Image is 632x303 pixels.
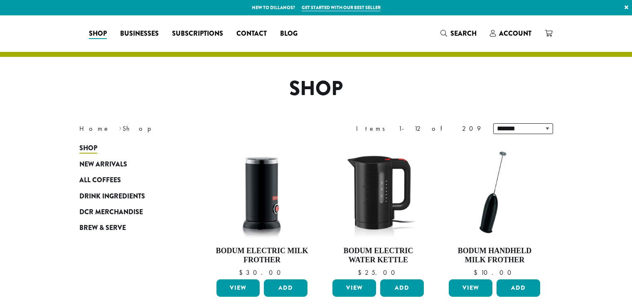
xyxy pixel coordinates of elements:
[79,175,121,186] span: All Coffees
[447,144,542,240] img: DP3927.01-002.png
[239,268,246,277] span: $
[330,247,426,264] h4: Bodum Electric Water Kettle
[239,268,285,277] bdi: 30.00
[356,124,481,134] div: Items 1-12 of 209
[450,29,477,38] span: Search
[82,27,113,40] a: Shop
[89,29,107,39] span: Shop
[120,29,159,39] span: Businesses
[79,172,179,188] a: All Coffees
[358,268,399,277] bdi: 25.00
[214,247,310,264] h4: Bodum Electric Milk Frother
[79,223,126,233] span: Brew & Serve
[214,144,310,276] a: Bodum Electric Milk Frother $30.00
[79,124,304,134] nav: Breadcrumb
[79,204,179,220] a: DCR Merchandise
[358,268,365,277] span: $
[447,247,542,264] h4: Bodum Handheld Milk Frother
[214,144,310,240] img: DP3954.01-002.png
[332,279,376,297] a: View
[302,4,381,11] a: Get started with our best seller
[449,279,492,297] a: View
[119,121,122,134] span: ›
[79,159,127,170] span: New Arrivals
[79,143,97,154] span: Shop
[79,207,143,217] span: DCR Merchandise
[79,188,179,204] a: Drink Ingredients
[264,279,307,297] button: Add
[79,124,110,133] a: Home
[79,156,179,172] a: New Arrivals
[79,220,179,236] a: Brew & Serve
[330,144,426,240] img: DP3955.01.png
[73,77,559,101] h1: Shop
[434,27,483,40] a: Search
[330,144,426,276] a: Bodum Electric Water Kettle $25.00
[474,268,515,277] bdi: 10.00
[447,144,542,276] a: Bodum Handheld Milk Frother $10.00
[172,29,223,39] span: Subscriptions
[474,268,481,277] span: $
[216,279,260,297] a: View
[79,191,145,202] span: Drink Ingredients
[236,29,267,39] span: Contact
[79,140,179,156] a: Shop
[280,29,298,39] span: Blog
[499,29,531,38] span: Account
[380,279,424,297] button: Add
[497,279,540,297] button: Add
